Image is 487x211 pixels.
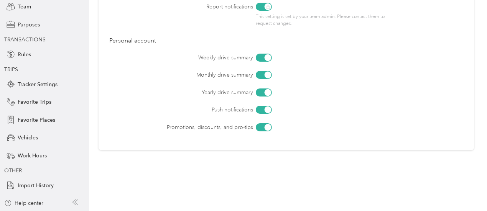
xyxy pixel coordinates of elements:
div: Personal account [109,36,463,46]
span: Vehicles [18,134,38,142]
span: Tracker Settings [18,80,58,88]
span: OTHER [4,167,22,174]
label: Weekly drive summary [152,54,253,62]
span: Purposes [18,21,40,29]
button: Help center [4,199,43,207]
span: Team [18,3,31,11]
span: Rules [18,51,31,59]
label: Push notifications [152,106,253,114]
span: Favorite Places [18,116,55,124]
span: Favorite Trips [18,98,51,106]
iframe: Everlance-gr Chat Button Frame [444,168,487,211]
span: Import History [18,182,54,190]
span: TRANSACTIONS [4,36,46,43]
span: Work Hours [18,152,47,160]
label: Yearly drive summary [152,88,253,97]
label: Monthly drive summary [152,71,253,79]
label: Report notifications [152,3,253,11]
p: This setting is set by your team admin. Please contact them to request changes. [256,13,385,27]
span: TRIPS [4,66,18,73]
label: Promotions, discounts, and pro-tips [152,123,253,131]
